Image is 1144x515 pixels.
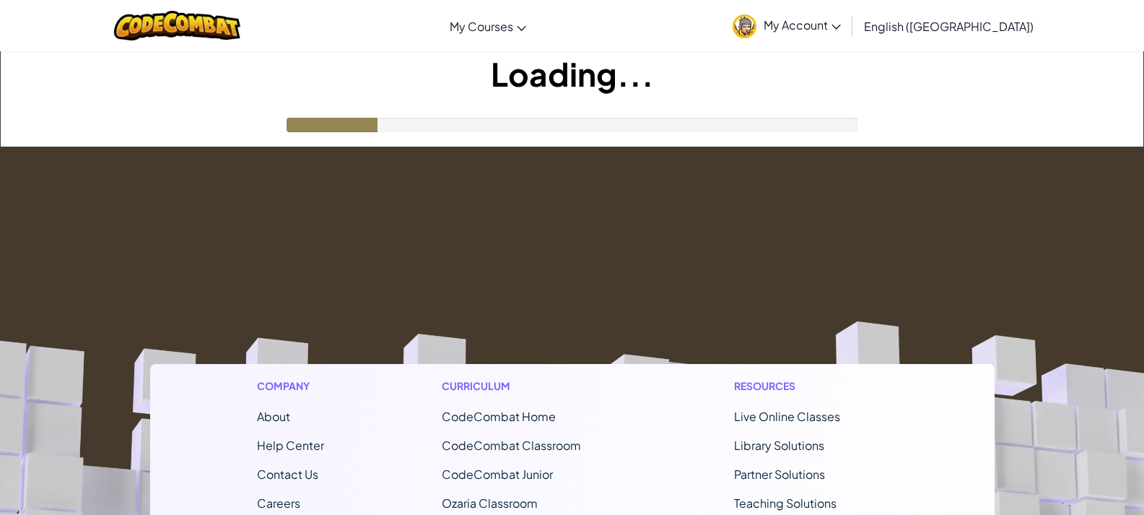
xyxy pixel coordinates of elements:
[257,495,300,511] a: Careers
[450,19,513,34] span: My Courses
[442,409,556,424] span: CodeCombat Home
[733,14,756,38] img: avatar
[257,467,318,482] span: Contact Us
[114,11,240,40] img: CodeCombat logo
[734,378,888,394] h1: Resources
[734,495,837,511] a: Teaching Solutions
[864,19,1034,34] span: English ([GEOGRAPHIC_DATA])
[725,3,848,48] a: My Account
[442,7,533,46] a: My Courses
[257,438,324,453] a: Help Center
[1,51,1143,96] h1: Loading...
[734,467,825,482] a: Partner Solutions
[734,409,840,424] a: Live Online Classes
[257,409,290,424] a: About
[442,378,616,394] h1: Curriculum
[442,438,581,453] a: CodeCombat Classroom
[442,467,553,482] a: CodeCombat Junior
[257,378,324,394] h1: Company
[442,495,538,511] a: Ozaria Classroom
[764,17,841,33] span: My Account
[857,7,1041,46] a: English ([GEOGRAPHIC_DATA])
[734,438,824,453] a: Library Solutions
